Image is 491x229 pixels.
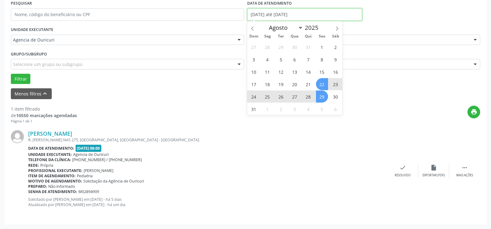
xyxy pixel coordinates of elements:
[289,41,301,53] span: Julho 30, 2025
[302,53,314,65] span: Agosto 7, 2025
[316,103,328,115] span: Setembro 5, 2025
[302,103,314,115] span: Setembro 4, 2025
[28,178,82,184] b: Motivo de agendamento:
[28,189,77,194] b: Senha de atendimento:
[247,8,362,21] input: Selecione um intervalo
[330,66,342,78] span: Agosto 16, 2025
[11,74,30,84] button: Filtrar
[28,173,76,178] b: Item de agendamento:
[329,34,342,38] span: Sáb
[16,112,77,118] strong: 10550 marcações agendadas
[261,66,274,78] span: Agosto 11, 2025
[249,61,468,67] span: #00047 - Pediatria
[249,37,468,43] span: [PERSON_NAME]
[248,53,260,65] span: Agosto 3, 2025
[301,34,315,38] span: Qui
[423,173,445,178] div: Exportar (PDF)
[275,41,287,53] span: Julho 29, 2025
[248,78,260,90] span: Agosto 17, 2025
[28,137,387,143] div: R. [PERSON_NAME] NAS 275, [GEOGRAPHIC_DATA], [GEOGRAPHIC_DATA] - [GEOGRAPHIC_DATA]
[28,163,39,168] b: Rede:
[288,34,301,38] span: Qua
[261,78,274,90] span: Agosto 18, 2025
[28,157,71,162] b: Telefone da clínica:
[395,173,410,178] div: Resolvido
[11,130,24,143] img: img
[261,103,274,115] span: Setembro 1, 2025
[289,78,301,90] span: Agosto 20, 2025
[302,78,314,90] span: Agosto 21, 2025
[275,66,287,78] span: Agosto 12, 2025
[316,53,328,65] span: Agosto 8, 2025
[315,34,329,38] span: Sex
[302,41,314,53] span: Julho 31, 2025
[40,163,53,168] span: Própria
[266,23,303,32] select: Month
[78,189,99,194] span: M02894909
[72,157,142,162] span: [PHONE_NUMBER] / [PHONE_NUMBER]
[248,90,260,103] span: Agosto 24, 2025
[275,78,287,90] span: Agosto 19, 2025
[28,130,72,137] a: [PERSON_NAME]
[302,66,314,78] span: Agosto 14, 2025
[316,78,328,90] span: Agosto 22, 2025
[11,119,77,124] div: Página 1 de 1
[28,146,74,151] b: Data de atendimento:
[73,152,109,157] span: Agencia de Ouricuri
[11,106,77,112] div: 1 item filtrado
[275,53,287,65] span: Agosto 5, 2025
[83,178,144,184] span: Solicitação da Agência de Ouricuri
[316,66,328,78] span: Agosto 15, 2025
[261,53,274,65] span: Agosto 4, 2025
[13,37,231,43] span: Agencia de Ouricuri
[456,173,473,178] div: Mais ações
[42,90,48,97] i: keyboard_arrow_up
[48,184,75,189] span: Não informado
[289,103,301,115] span: Setembro 3, 2025
[275,90,287,103] span: Agosto 26, 2025
[303,24,323,32] input: Year
[275,103,287,115] span: Setembro 2, 2025
[302,90,314,103] span: Agosto 28, 2025
[330,78,342,90] span: Agosto 23, 2025
[28,184,47,189] b: Preparo:
[274,34,288,38] span: Ter
[289,53,301,65] span: Agosto 6, 2025
[430,164,437,171] i: insert_drive_file
[11,8,244,21] input: Nome, código do beneficiário ou CPF
[248,103,260,115] span: Agosto 31, 2025
[77,173,93,178] span: Pediatria
[289,90,301,103] span: Agosto 27, 2025
[330,53,342,65] span: Agosto 9, 2025
[28,152,72,157] b: Unidade executante:
[316,41,328,53] span: Agosto 1, 2025
[11,49,47,59] label: Grupo/Subgrupo
[399,164,406,171] i: check
[11,88,52,99] button: Menos filtroskeyboard_arrow_up
[330,103,342,115] span: Setembro 6, 2025
[289,66,301,78] span: Agosto 13, 2025
[76,145,102,152] span: [DATE] 08:00
[261,34,274,38] span: Seg
[248,66,260,78] span: Agosto 10, 2025
[11,25,53,35] label: UNIDADE EXECUTANTE
[84,168,113,173] span: [PERSON_NAME]
[316,90,328,103] span: Agosto 29, 2025
[330,41,342,53] span: Agosto 2, 2025
[461,164,468,171] i: 
[28,168,82,173] b: Profissional executante:
[11,112,77,119] div: de
[471,108,477,115] i: print
[261,90,274,103] span: Agosto 25, 2025
[247,34,261,38] span: Dom
[261,41,274,53] span: Julho 28, 2025
[13,61,82,68] span: Selecione um grupo ou subgrupo
[248,41,260,53] span: Julho 27, 2025
[330,90,342,103] span: Agosto 30, 2025
[467,106,480,118] button: print
[28,197,387,207] p: Solicitado por [PERSON_NAME] em [DATE] - há 5 dias Atualizado por [PERSON_NAME] em [DATE] - há um...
